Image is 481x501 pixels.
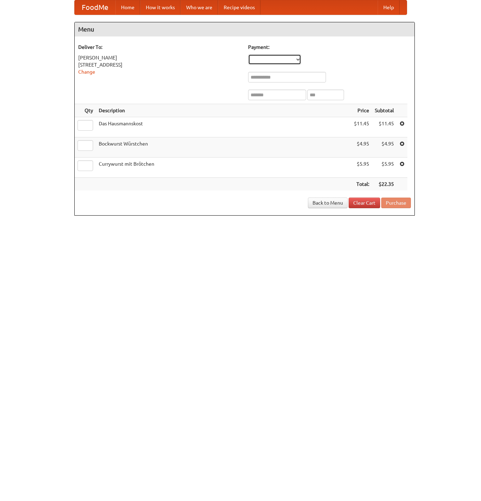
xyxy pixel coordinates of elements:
[381,198,411,208] button: Purchase
[372,137,397,158] td: $4.95
[96,137,351,158] td: Bockwurst Würstchen
[349,198,380,208] a: Clear Cart
[351,104,372,117] th: Price
[78,54,241,61] div: [PERSON_NAME]
[96,117,351,137] td: Das Hausmannskost
[96,158,351,178] td: Currywurst mit Brötchen
[115,0,140,15] a: Home
[78,69,95,75] a: Change
[351,158,372,178] td: $5.95
[75,22,414,36] h4: Menu
[181,0,218,15] a: Who we are
[351,137,372,158] td: $4.95
[351,178,372,191] th: Total:
[75,104,96,117] th: Qty
[218,0,260,15] a: Recipe videos
[96,104,351,117] th: Description
[372,117,397,137] td: $11.45
[372,178,397,191] th: $22.35
[78,44,241,51] h5: Deliver To:
[248,44,411,51] h5: Payment:
[372,104,397,117] th: Subtotal
[75,0,115,15] a: FoodMe
[372,158,397,178] td: $5.95
[378,0,400,15] a: Help
[78,61,241,68] div: [STREET_ADDRESS]
[351,117,372,137] td: $11.45
[140,0,181,15] a: How it works
[308,198,348,208] a: Back to Menu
